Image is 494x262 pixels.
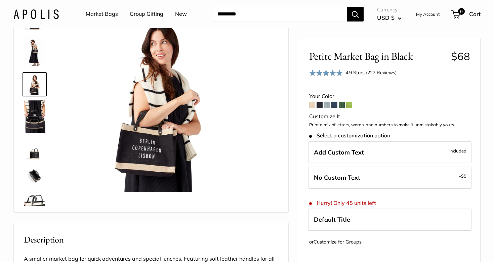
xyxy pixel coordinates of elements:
span: Currency [377,5,402,14]
a: Petite Market Bag in Black [23,137,47,161]
a: Petite Market Bag in Black [23,34,47,69]
img: Petite Market Bag in Black [24,36,45,68]
a: Group Gifting [130,9,163,19]
h2: Description [24,233,278,246]
span: Cart [469,10,481,17]
label: Default Title [308,209,471,231]
label: Leave Blank [308,167,471,189]
a: Market Bags [86,9,118,19]
span: USD $ [377,14,395,21]
a: description_Spacious inner area with room for everything. [23,164,47,188]
img: Petite Market Bag in Black [68,9,251,192]
img: Petite Market Bag in Black [24,74,45,95]
span: $5 [461,173,466,179]
p: Print a mix of letters, words, and numbers to make it unmistakably yours. [309,122,470,128]
div: Your Color [309,91,470,101]
span: Select a customization option [309,132,390,139]
a: 0 Cart [452,9,481,19]
span: Included [449,146,466,155]
span: Add Custom Text [314,148,364,156]
label: Add Custom Text [308,141,471,163]
a: Petite Market Bag in Black [23,72,47,96]
a: description_Super soft leather handles. [23,190,47,215]
span: No Custom Text [314,174,360,181]
div: or [309,237,362,247]
div: 4.9 Stars (227 Reviews) [309,68,397,78]
span: Hurry! Only 45 units left [309,200,376,206]
button: USD $ [377,12,402,23]
span: Petite Market Bag in Black [309,50,446,62]
a: My Account [416,10,440,18]
div: Customize It [309,112,470,122]
span: - [459,172,466,180]
img: description_Spacious inner area with room for everything. [24,165,45,186]
input: Search... [212,7,347,21]
span: 0 [458,8,465,15]
a: Petite Market Bag in Black [23,99,47,134]
img: description_Super soft leather handles. [24,192,45,213]
span: Default Title [314,216,350,223]
img: Petite Market Bag in Black [24,100,45,133]
span: $68 [451,50,470,63]
button: Search [347,7,364,21]
div: 4.9 Stars (227 Reviews) [345,69,397,76]
a: Customize for Groups [314,239,362,245]
img: Apolis [13,9,59,19]
img: Petite Market Bag in Black [24,138,45,160]
a: New [175,9,187,19]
